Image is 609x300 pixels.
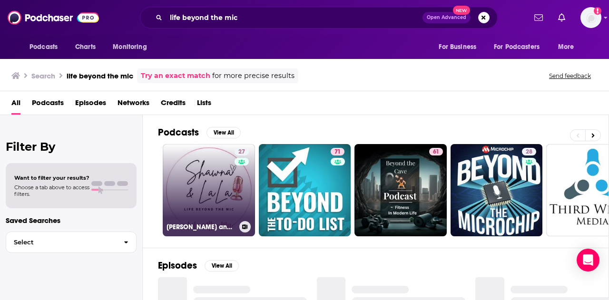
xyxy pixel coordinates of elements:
span: New [453,6,470,15]
a: Episodes [75,95,106,115]
a: All [11,95,20,115]
a: 27 [235,148,249,155]
img: User Profile [580,7,601,28]
h2: Podcasts [158,126,199,138]
a: EpisodesView All [158,260,239,271]
button: Send feedback [546,72,594,80]
button: View All [205,260,239,271]
button: open menu [106,38,159,56]
a: PodcastsView All [158,126,241,138]
a: Show notifications dropdown [530,10,547,26]
h3: Search [31,71,55,80]
span: Want to filter your results? [14,174,89,181]
span: Monitoring [113,40,147,54]
button: Show profile menu [580,7,601,28]
div: Search podcasts, credits, & more... [140,7,498,29]
span: For Business [439,40,476,54]
span: for more precise results [212,70,295,81]
img: Podchaser - Follow, Share and Rate Podcasts [8,9,99,27]
h3: life beyond the mic [67,71,133,80]
a: Charts [69,38,101,56]
span: 71 [334,147,341,157]
h2: Episodes [158,260,197,271]
a: 71 [331,148,344,155]
h3: [PERSON_NAME] and LaLa: Life Beyond The Mic [167,223,236,231]
a: Show notifications dropdown [554,10,569,26]
a: 71 [259,144,351,236]
span: Podcasts [29,40,58,54]
p: Saved Searches [6,216,137,225]
span: Open Advanced [427,15,466,20]
a: 27[PERSON_NAME] and LaLa: Life Beyond The Mic [163,144,255,236]
a: 61 [429,148,443,155]
button: View All [206,127,241,138]
a: 28 [451,144,543,236]
span: Select [6,239,116,245]
button: Open AdvancedNew [422,12,471,23]
button: open menu [551,38,586,56]
a: Networks [118,95,149,115]
span: Choose a tab above to access filters. [14,184,89,197]
a: Lists [197,95,211,115]
span: 28 [526,147,532,157]
span: More [558,40,574,54]
button: open menu [23,38,70,56]
span: For Podcasters [494,40,540,54]
h2: Filter By [6,140,137,154]
a: Credits [161,95,186,115]
a: Podcasts [32,95,64,115]
button: open menu [488,38,553,56]
span: Logged in as emilyjherman [580,7,601,28]
span: Charts [75,40,96,54]
input: Search podcasts, credits, & more... [166,10,422,25]
a: Try an exact match [141,70,210,81]
div: Open Intercom Messenger [577,249,599,271]
button: open menu [432,38,488,56]
span: 61 [433,147,439,157]
a: 61 [354,144,447,236]
a: 28 [522,148,536,155]
button: Select [6,232,137,253]
svg: Add a profile image [594,7,601,15]
span: 27 [238,147,245,157]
